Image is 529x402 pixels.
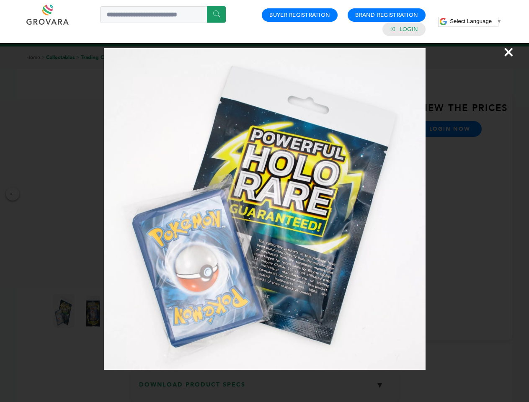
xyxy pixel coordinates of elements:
[100,6,226,23] input: Search a product or brand...
[400,26,418,33] a: Login
[450,18,502,24] a: Select Language​
[269,11,330,19] a: Buyer Registration
[450,18,492,24] span: Select Language
[496,18,502,24] span: ▼
[104,48,426,370] img: Image Preview
[355,11,418,19] a: Brand Registration
[503,40,514,64] span: ×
